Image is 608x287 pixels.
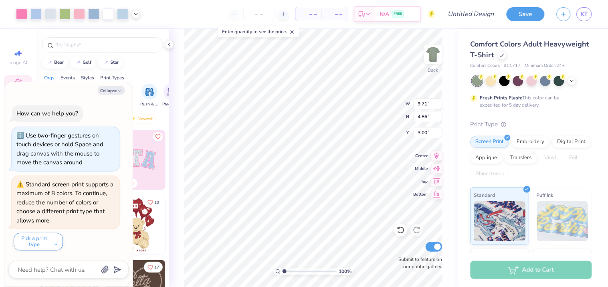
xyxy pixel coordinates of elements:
[471,152,503,164] div: Applique
[16,109,78,117] div: How can we help you?
[71,57,95,69] button: golf
[106,195,165,255] img: 587403a7-0594-4a7f-b2bd-0ca67a3ff8dd
[414,179,428,184] span: Top
[75,60,81,65] img: trend_line.gif
[14,233,63,251] button: Pick a print type
[414,153,428,159] span: Center
[218,26,299,37] div: Enter quantity to see the price.
[167,87,176,97] img: Parent's Weekend Image
[394,11,402,17] span: FREE
[98,57,123,69] button: star
[471,63,500,69] span: Comfort Colors
[581,10,588,19] span: KT
[525,63,565,69] span: Minimum Order: 24 +
[504,63,521,69] span: # C1717
[414,192,428,197] span: Bottom
[55,41,158,49] input: Try "Alpha"
[106,130,165,190] img: 9980f5e8-e6a1-4b4a-8839-2b0e9349023c
[471,39,590,60] span: Comfort Colors Adult Heavyweight T-Shirt
[140,84,159,107] div: filter for Rush & Bid
[425,46,441,63] img: Back
[474,253,494,261] span: Neon Ink
[480,95,523,101] strong: Fresh Prints Flash:
[16,180,113,224] div: Standard screen print supports a maximum of 8 colors. To continue, reduce the number of colors or...
[145,87,154,97] img: Rush & Bid Image
[165,195,224,255] img: e74243e0-e378-47aa-a400-bc6bcb25063a
[154,200,159,204] span: 10
[162,84,181,107] div: filter for Parent's Weekend
[16,131,103,167] div: Use two-finger gestures on touch devices or hold Space and drag canvas with the mouse to move the...
[154,265,159,269] span: 17
[42,57,68,69] button: bear
[144,197,163,208] button: Like
[505,152,537,164] div: Transfers
[471,136,509,148] div: Screen Print
[162,101,181,107] span: Parent's Weekend
[394,256,442,270] label: Submit to feature on our public gallery.
[442,6,501,22] input: Untitled Design
[577,7,592,21] a: KT
[471,168,509,180] div: Rhinestones
[46,60,53,65] img: trend_line.gif
[537,191,554,199] span: Puff Ink
[537,201,589,241] img: Puff Ink
[326,10,342,18] span: – –
[471,120,592,129] div: Print Type
[98,86,125,95] button: Collapse
[165,130,224,190] img: 5ee11766-d822-42f5-ad4e-763472bf8dcf
[55,60,64,65] div: bear
[144,262,163,273] button: Like
[474,191,495,199] span: Standard
[564,152,583,164] div: Foil
[301,10,317,18] span: – –
[537,253,584,261] span: Metallic & Glitter Ink
[162,84,181,107] button: filter button
[243,7,275,21] input: – –
[512,136,550,148] div: Embroidery
[61,74,75,81] div: Events
[339,268,351,275] span: 100 %
[474,201,526,241] img: Standard
[100,74,124,81] div: Print Types
[380,10,389,18] span: N/A
[81,74,94,81] div: Styles
[414,166,428,172] span: Middle
[126,114,156,123] div: Newest
[103,60,109,65] img: trend_line.gif
[507,7,545,21] button: Save
[9,59,28,66] span: Image AI
[44,74,55,81] div: Orgs
[552,136,591,148] div: Digital Print
[111,60,119,65] div: star
[539,152,562,164] div: Vinyl
[140,101,159,107] span: Rush & Bid
[153,132,163,141] button: Like
[83,60,92,65] div: golf
[428,67,438,74] div: Back
[140,84,159,107] button: filter button
[480,94,579,109] div: This color can be expedited for 5 day delivery.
